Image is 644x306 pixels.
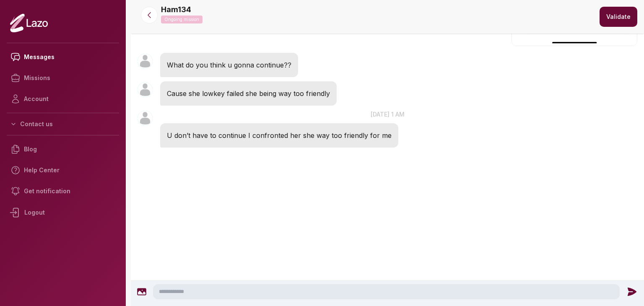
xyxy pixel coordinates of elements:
[167,130,392,141] p: U don’t have to continue I confronted her she way too friendly for me
[161,16,203,23] p: Ongoing mission
[161,4,191,16] p: Ham134
[7,160,119,181] a: Help Center
[600,7,637,27] button: Validate
[7,47,119,67] a: Messages
[138,82,153,97] img: User avatar
[167,88,330,99] p: Cause she lowkey failed she being way too friendly
[7,88,119,109] a: Account
[131,110,644,119] p: [DATE] 1 am
[138,54,153,69] img: User avatar
[7,117,119,132] button: Contact us
[7,139,119,160] a: Blog
[7,181,119,202] a: Get notification
[167,60,291,70] p: What do you think u gonna continue??
[7,202,119,223] div: Logout
[7,67,119,88] a: Missions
